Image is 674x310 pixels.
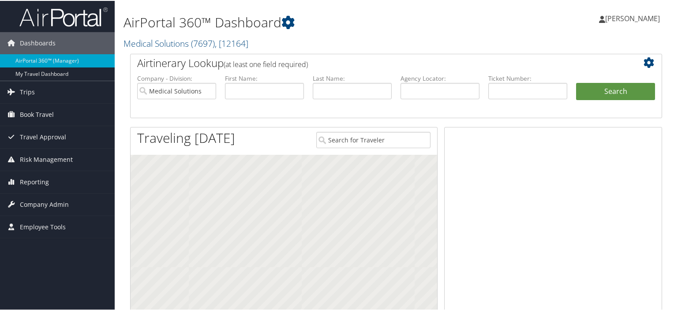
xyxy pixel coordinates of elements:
span: , [ 12164 ] [215,37,248,49]
span: Trips [20,80,35,102]
span: Employee Tools [20,215,66,237]
span: Dashboards [20,31,56,53]
button: Search [576,82,655,100]
span: Company Admin [20,193,69,215]
span: Book Travel [20,103,54,125]
a: [PERSON_NAME] [599,4,669,31]
h1: Traveling [DATE] [137,128,235,146]
span: [PERSON_NAME] [605,13,660,22]
span: (at least one field required) [224,59,308,68]
h2: Airtinerary Lookup [137,55,611,70]
input: Search for Traveler [316,131,431,147]
span: Travel Approval [20,125,66,147]
span: Risk Management [20,148,73,170]
label: Ticket Number: [488,73,567,82]
label: First Name: [225,73,304,82]
span: Reporting [20,170,49,192]
label: Last Name: [313,73,392,82]
h1: AirPortal 360™ Dashboard [124,12,487,31]
a: Medical Solutions [124,37,248,49]
label: Company - Division: [137,73,216,82]
span: ( 7697 ) [191,37,215,49]
label: Agency Locator: [401,73,479,82]
img: airportal-logo.png [19,6,108,26]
